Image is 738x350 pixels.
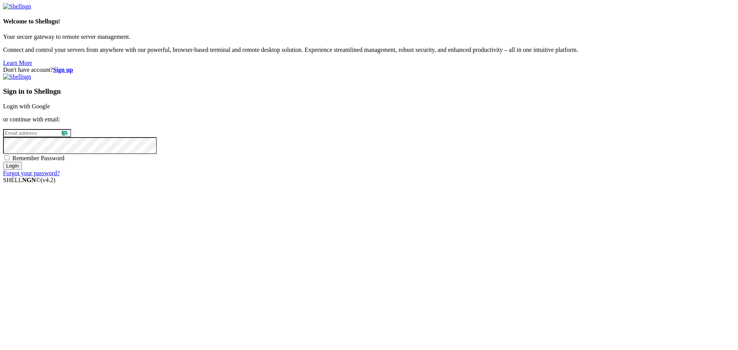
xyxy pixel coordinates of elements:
[3,60,32,66] a: Learn More
[12,155,65,161] span: Remember Password
[3,33,735,40] p: Your secure gateway to remote server management.
[41,177,56,183] span: 4.2.0
[3,3,31,10] img: Shellngn
[3,177,55,183] span: SHELL ©
[3,87,735,96] h3: Sign in to Shellngn
[3,116,735,123] p: or continue with email:
[3,66,735,73] div: Don't have account?
[3,18,735,25] h4: Welcome to Shellngn!
[53,66,73,73] a: Sign up
[3,73,31,80] img: Shellngn
[3,46,735,53] p: Connect and control your servers from anywhere with our powerful, browser-based terminal and remo...
[3,170,60,176] a: Forgot your password?
[5,155,10,160] input: Remember Password
[22,177,36,183] b: NGN
[3,129,71,137] input: Email address
[3,162,22,170] input: Login
[3,103,50,109] a: Login with Google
